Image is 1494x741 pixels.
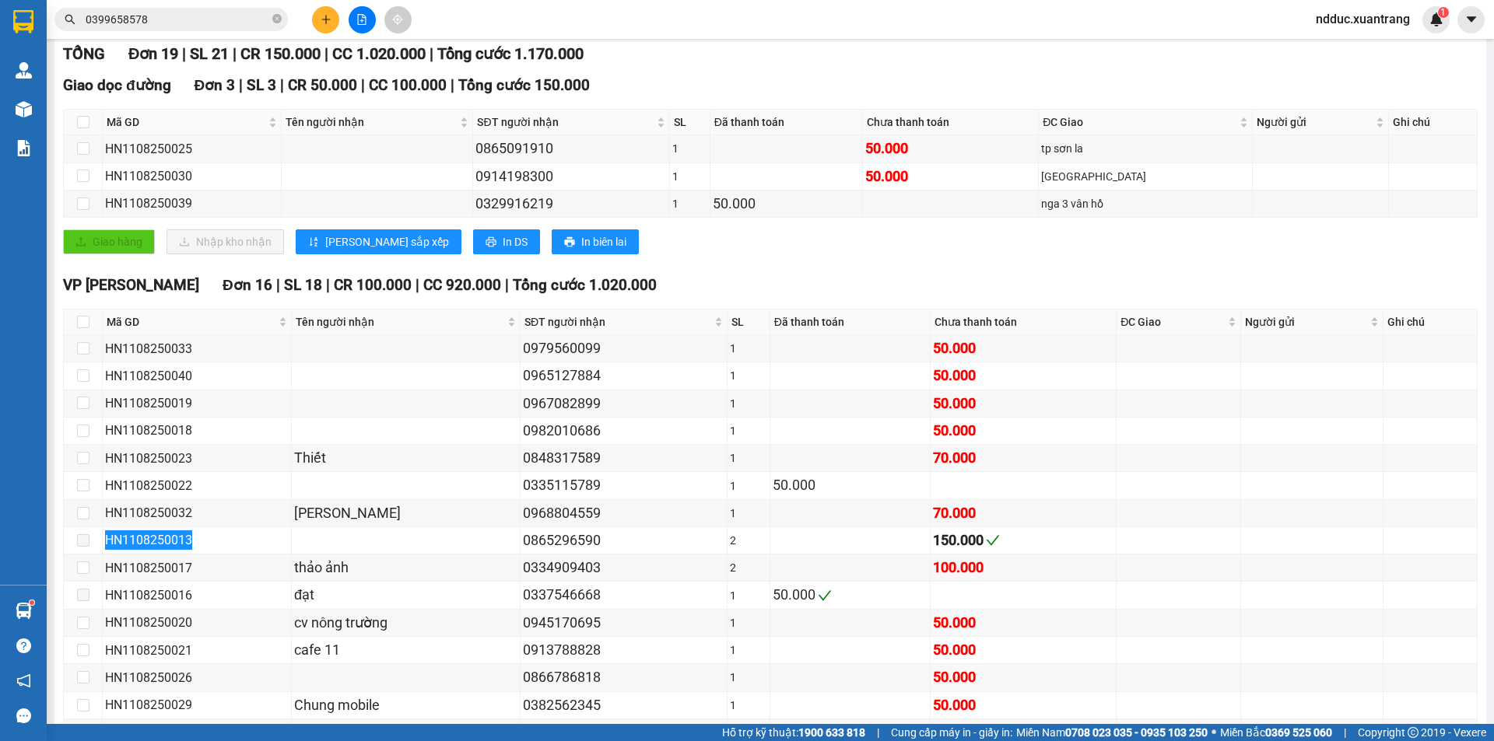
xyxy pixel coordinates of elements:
span: sort-ascending [308,236,319,249]
div: 70.000 [933,502,1113,524]
div: HN1108250032 [105,503,289,523]
td: đạt [292,582,521,609]
div: HN1108250019 [105,393,289,413]
td: 0335115789 [521,472,728,499]
button: file-add [349,6,376,33]
div: 1 [672,195,707,212]
div: 1 [730,422,767,439]
td: 0865296590 [521,527,728,554]
div: cafe 11 [294,639,517,661]
td: HN1108250020 [103,610,292,637]
div: 1 [730,641,767,659]
div: tp sơn la [1041,140,1250,157]
div: HN1108250026 [105,668,289,687]
span: CC 920.000 [423,276,501,294]
div: HN1108250013 [105,530,289,550]
div: HN1108250039 [105,194,279,213]
span: | [877,724,879,741]
span: Tên người nhận [286,114,457,131]
div: 0866786818 [523,666,724,688]
div: [GEOGRAPHIC_DATA] [1041,168,1250,185]
div: 50.000 [713,193,860,215]
td: HN1108250016 [103,582,292,609]
span: Miền Bắc [1220,724,1332,741]
td: thảo ảnh [292,554,521,582]
div: 1 [730,505,767,522]
th: Đã thanh toán [770,309,931,335]
td: HN1108250021 [103,637,292,664]
th: Ghi chú [1389,110,1478,135]
div: 50.000 [933,337,1113,359]
div: 150.000 [933,530,1113,551]
span: TỔNG [63,44,105,63]
div: HN1108250022 [105,476,289,495]
span: CC 100.000 [369,76,447,94]
td: 0967082899 [521,390,728,418]
span: close-circle [272,14,282,23]
td: 0914198300 [473,163,669,190]
span: ĐC Giao [1120,313,1225,330]
div: 70.000 [933,447,1113,469]
div: cv nông trường [294,612,517,634]
td: 0334909403 [521,554,728,582]
input: Tìm tên, số ĐT hoặc mã đơn [86,11,269,28]
span: caret-down [1464,12,1478,26]
div: 0865296590 [523,530,724,551]
span: aim [392,14,403,25]
td: HN1108250023 [103,445,292,472]
div: 50.000 [933,393,1113,414]
div: Thiết [294,447,517,469]
td: 0866786818 [521,664,728,691]
td: HN1108250017 [103,554,292,582]
span: CR 100.000 [334,276,412,294]
td: cv nông trường [292,610,521,637]
td: Chung mobile [292,692,521,719]
span: 1 [1440,7,1446,18]
div: HN1108250016 [105,585,289,605]
td: 0382562345 [521,692,728,719]
span: | [1344,724,1346,741]
span: Tổng cước 150.000 [458,76,590,94]
td: 0337546668 [521,582,728,609]
span: Người gửi [1245,313,1368,330]
div: 50.000 [933,420,1113,442]
td: 0913788828 [521,637,728,664]
button: sort-ascending[PERSON_NAME] sắp xếp [296,229,461,254]
span: SL 18 [284,276,322,294]
span: CC 1.020.000 [332,44,426,63]
th: SL [670,110,710,135]
th: Ghi chú [1384,309,1477,335]
td: 0865091910 [473,135,669,163]
td: minh thảo [292,500,521,527]
span: check [818,589,832,603]
div: 0913788828 [523,639,724,661]
sup: 1 [1438,7,1449,18]
div: đạt [294,584,517,606]
span: notification [16,673,31,688]
span: ndduc.xuantrang [1303,9,1422,29]
td: cafe 11 [292,637,521,664]
img: warehouse-icon [16,62,32,79]
td: 0968804559 [521,500,728,527]
td: Thiết [292,445,521,472]
span: check [986,533,1000,547]
td: HN1108250033 [103,335,292,362]
div: 0848317589 [523,447,724,469]
div: HN1108250040 [105,366,289,386]
sup: 1 [30,600,34,605]
span: | [430,44,433,63]
div: HN1108250020 [105,613,289,632]
span: question-circle [16,638,31,653]
div: nga 3 vân hồ [1041,195,1250,212]
td: 0329916219 [473,190,669,218]
div: 1 [730,587,767,604]
span: | [361,76,365,94]
img: warehouse-icon [16,603,32,619]
img: logo-vxr [13,10,33,33]
strong: 1900 633 818 [798,726,865,739]
strong: 0708 023 035 - 0935 103 250 [1065,726,1208,739]
td: HN1108250029 [103,692,292,719]
button: uploadGiao hàng [63,229,155,254]
div: 100.000 [933,557,1113,578]
div: 1 [672,140,707,157]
